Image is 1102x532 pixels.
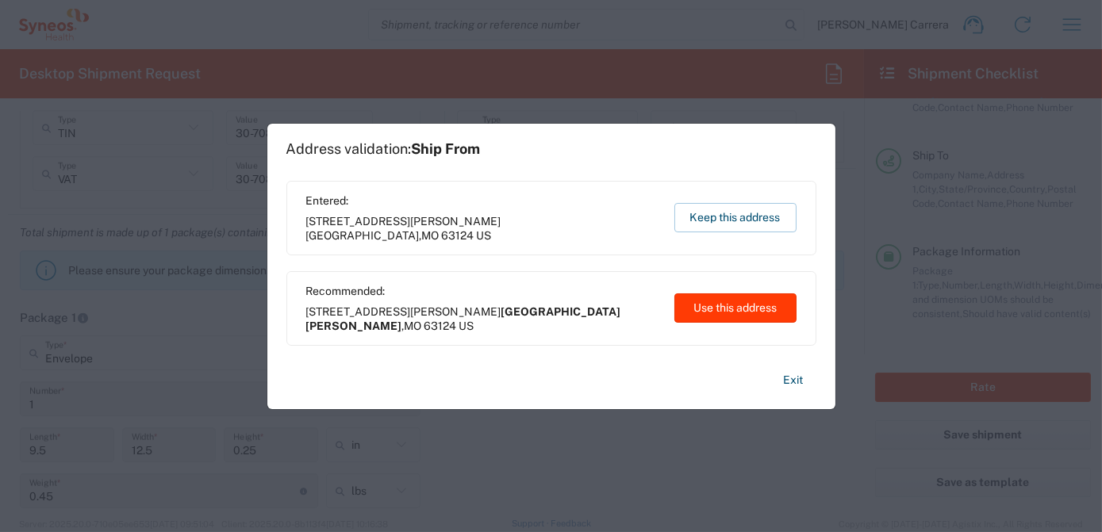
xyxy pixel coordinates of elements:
[442,229,474,242] span: 63124
[674,293,797,323] button: Use this address
[306,284,659,298] span: Recommended:
[405,320,422,332] span: MO
[286,140,481,158] h1: Address validation:
[306,304,659,333] span: [STREET_ADDRESS][PERSON_NAME] ,
[412,140,481,157] span: Ship From
[771,366,816,394] button: Exit
[674,203,797,232] button: Keep this address
[422,229,440,242] span: MO
[306,193,659,208] span: Entered:
[459,320,474,332] span: US
[306,229,420,242] span: [GEOGRAPHIC_DATA]
[424,320,457,332] span: 63124
[306,214,659,243] span: [STREET_ADDRESS][PERSON_NAME] ,
[477,229,492,242] span: US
